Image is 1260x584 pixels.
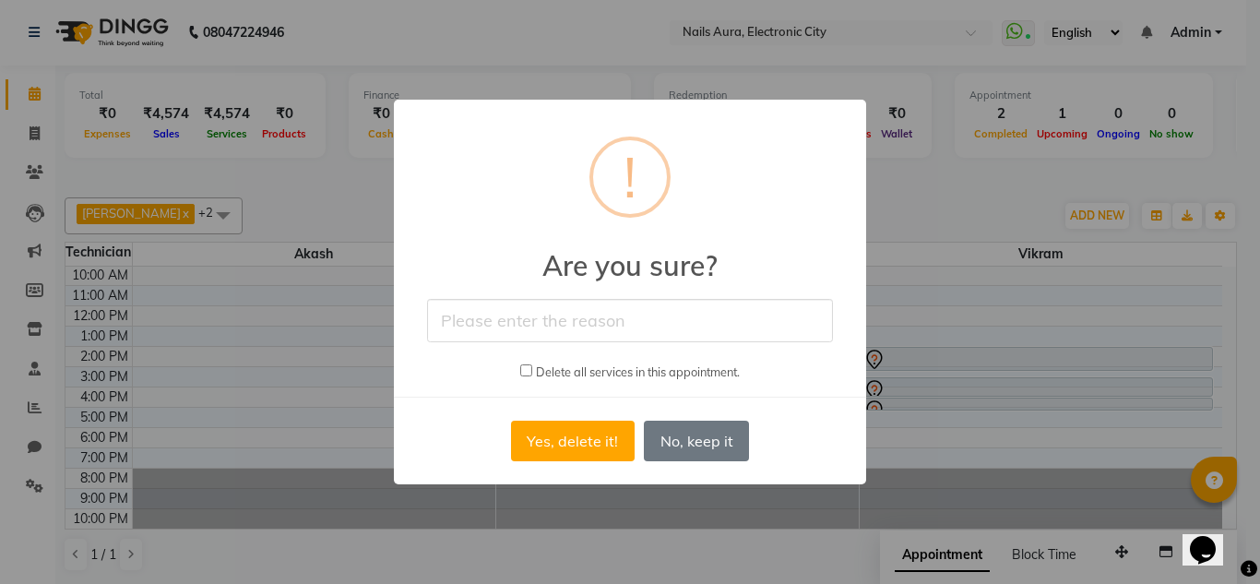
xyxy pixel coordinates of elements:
small: Delete all services in this appointment. [536,364,740,379]
h2: Are you sure? [394,227,866,282]
input: Please enter the reason [427,299,833,342]
button: Yes, delete it! [511,421,635,461]
button: No, keep it [644,421,749,461]
iframe: chat widget [1183,510,1242,566]
div: ! [624,140,636,214]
